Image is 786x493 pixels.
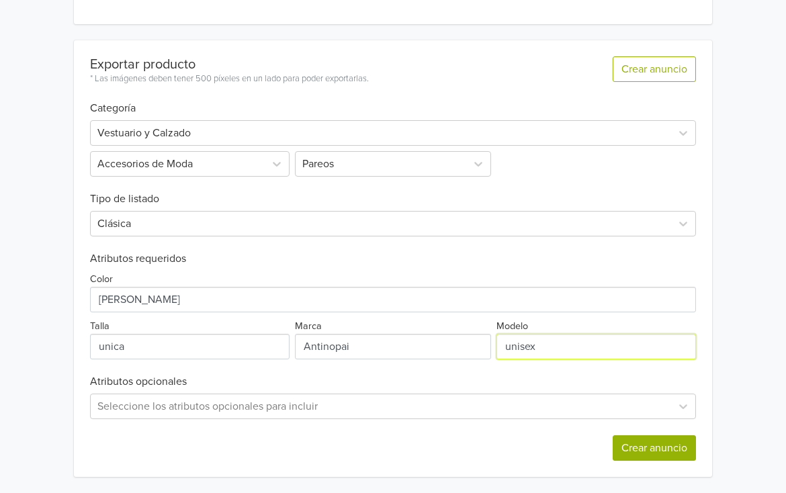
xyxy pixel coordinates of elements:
[90,177,696,206] h6: Tipo de listado
[613,435,696,461] button: Crear anuncio
[295,319,322,334] label: Marca
[90,253,696,265] h6: Atributos requeridos
[90,86,696,115] h6: Categoría
[613,56,696,82] button: Crear anuncio
[90,319,110,334] label: Talla
[90,56,369,73] div: Exportar producto
[90,272,113,287] label: Color
[90,375,696,388] h6: Atributos opcionales
[90,73,369,86] div: * Las imágenes deben tener 500 píxeles en un lado para poder exportarlas.
[496,319,528,334] label: Modelo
